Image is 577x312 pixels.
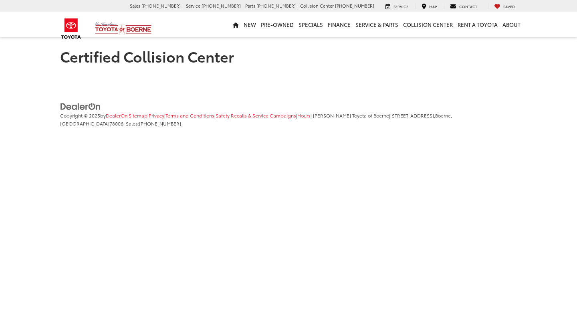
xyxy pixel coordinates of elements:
[300,2,334,9] span: Collision Center
[503,4,515,9] span: Saved
[100,112,127,119] span: by
[130,2,140,9] span: Sales
[56,16,86,42] img: Toyota
[297,112,311,119] a: Hours
[256,2,296,9] span: [PHONE_NUMBER]
[202,2,241,9] span: [PHONE_NUMBER]
[401,12,455,37] a: Collision Center
[296,12,325,37] a: Specials
[296,112,311,119] span: |
[258,12,296,37] a: Pre-Owned
[60,112,100,119] span: Copyright © 2025
[245,2,255,9] span: Parts
[129,112,147,119] a: Sitemap
[106,112,127,119] a: DealerOn Home Page
[123,120,181,127] span: | Sales:
[435,112,452,119] span: Boerne,
[459,4,477,9] span: Contact
[325,12,353,37] a: Finance
[60,120,109,127] span: [GEOGRAPHIC_DATA]
[164,112,214,119] span: |
[149,112,164,119] a: Privacy
[353,12,401,37] a: Service & Parts: Opens in a new tab
[241,12,258,37] a: New
[109,120,123,127] span: 78006
[393,4,408,9] span: Service
[429,4,437,9] span: Map
[216,112,296,119] a: Safety Recalls & Service Campaigns, Opens in a new tab
[416,3,443,10] a: Map
[311,112,389,119] span: | [PERSON_NAME] Toyota of Boerne
[214,112,296,119] span: |
[60,102,101,110] a: DealerOn
[444,3,483,10] a: Contact
[390,112,435,119] span: [STREET_ADDRESS],
[95,22,152,36] img: Vic Vaughan Toyota of Boerne
[141,2,181,9] span: [PHONE_NUMBER]
[165,112,214,119] a: Terms and Conditions
[500,12,523,37] a: About
[488,3,521,10] a: My Saved Vehicles
[60,102,101,111] img: DealerOn
[379,3,414,10] a: Service
[139,120,181,127] span: [PHONE_NUMBER]
[455,12,500,37] a: Rent a Toyota
[60,48,517,64] h1: Certified Collision Center
[230,12,241,37] a: Home
[147,112,164,119] span: |
[335,2,374,9] span: [PHONE_NUMBER]
[186,2,200,9] span: Service
[127,112,147,119] span: |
